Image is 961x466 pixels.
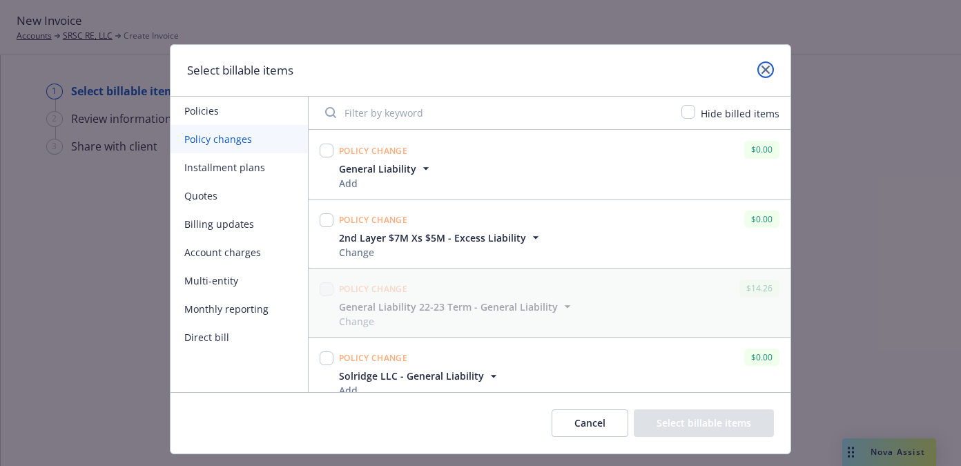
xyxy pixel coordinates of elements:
[744,141,779,158] div: $0.00
[339,231,543,245] button: 2nd Layer $7M Xs $5M - Excess Liability
[171,125,308,153] button: Policy changes
[339,369,501,383] button: Solridge LLC - General Liability
[171,210,308,238] button: Billing updates
[309,269,790,337] span: Policy change$14.26General Liability 22-23 Term - General LiabilityChange
[171,266,308,295] button: Multi-entity
[757,61,774,78] a: close
[339,162,433,176] button: General Liability
[339,314,574,329] div: Change
[171,238,308,266] button: Account charges
[171,153,308,182] button: Installment plans
[339,300,574,314] button: General Liability 22-23 Term - General Liability
[339,162,416,176] span: General Liability
[171,295,308,323] button: Monthly reporting
[339,176,433,191] div: Add
[339,231,526,245] span: 2nd Layer $7M Xs $5M - Excess Liability
[744,349,779,366] div: $0.00
[339,214,407,226] span: Policy change
[339,383,501,398] div: Add
[339,352,407,364] span: Policy change
[744,211,779,228] div: $0.00
[339,369,484,383] span: Solridge LLC - General Liability
[339,300,558,314] span: General Liability 22-23 Term - General Liability
[701,107,779,120] span: Hide billed items
[171,323,308,351] button: Direct bill
[317,99,673,126] input: Filter by keyword
[339,145,407,157] span: Policy change
[339,245,543,260] div: Change
[552,409,628,437] button: Cancel
[171,182,308,210] button: Quotes
[187,61,293,79] h1: Select billable items
[739,280,779,297] div: $14.26
[171,97,308,125] button: Policies
[339,283,407,295] span: Policy change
